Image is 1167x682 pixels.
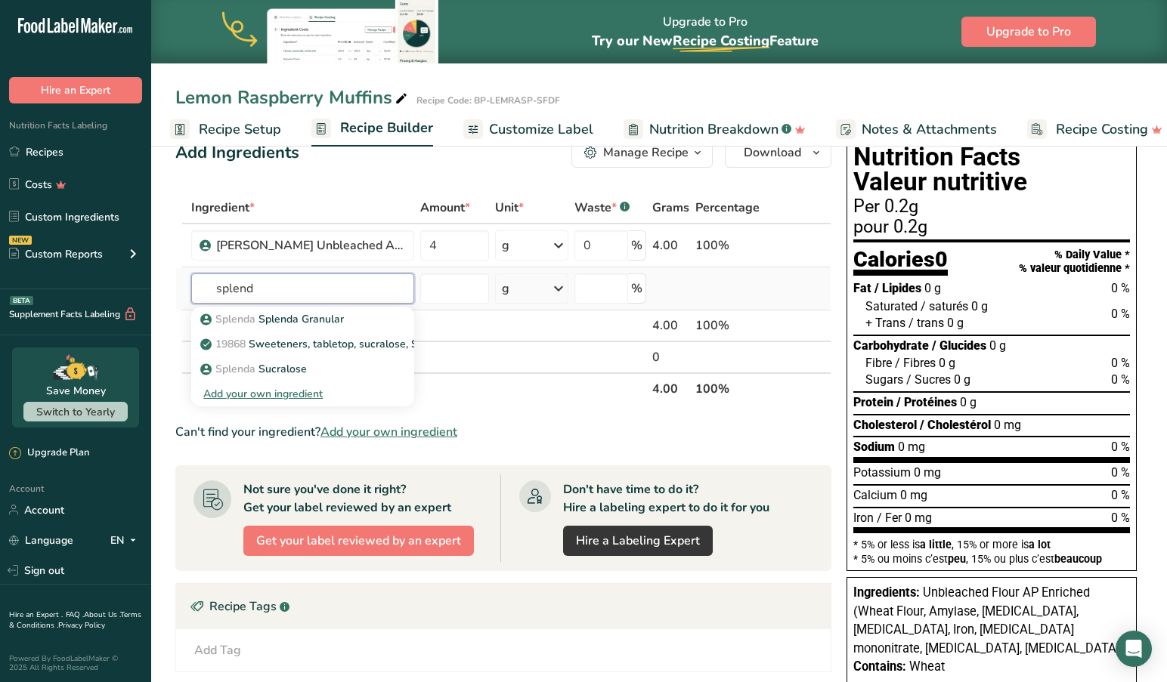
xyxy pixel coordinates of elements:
[9,609,141,631] a: Terms & Conditions .
[877,511,902,525] span: / Fer
[592,32,819,50] span: Try our New Feature
[571,137,713,168] button: Manage Recipe
[865,299,918,313] span: Saturated
[853,395,893,409] span: Protein
[216,236,405,255] div: [PERSON_NAME] Unbleached All Purpose Flour-Enriched
[36,405,115,419] span: Switch to Yearly
[920,539,952,551] span: a little
[1116,631,1152,667] div: Open Intercom Messenger
[9,527,73,554] a: Language
[652,236,689,255] div: 4.00
[649,372,692,404] th: 4.00
[203,386,402,402] div: Add your own ingredient
[874,281,921,295] span: / Lipides
[853,585,1124,656] span: Unbleached Flour AP Enriched (Wheat Flour, Amylase, [MEDICAL_DATA], [MEDICAL_DATA], Iron, [MEDICA...
[853,511,874,525] span: Iron
[194,641,241,659] div: Add Tag
[1111,465,1130,480] span: 0 %
[989,338,1006,353] span: 0 g
[932,338,986,353] span: / Glucides
[906,372,951,387] span: / Sucres
[909,316,944,330] span: / trans
[1027,113,1162,147] a: Recipe Costing
[695,316,760,335] div: 100%
[9,246,103,262] div: Custom Reports
[652,316,689,335] div: 4.00
[9,654,142,672] div: Powered By FoodLabelMaker © 2025 All Rights Reserved
[924,281,941,295] span: 0 g
[1111,372,1130,387] span: 0 %
[1111,511,1130,525] span: 0 %
[1029,539,1051,551] span: a lot
[624,113,806,147] a: Nutrition Breakdown
[9,77,142,103] button: Hire an Expert
[340,118,433,138] span: Recipe Builder
[900,488,927,502] span: 0 mg
[489,119,593,140] span: Customize Label
[1019,248,1130,275] div: % Daily Value * % valeur quotidienne *
[895,356,936,370] span: / Fibres
[1111,440,1130,454] span: 0 %
[836,113,997,147] a: Notes & Attachments
[853,198,1130,216] div: Per 0.2g
[9,236,32,245] div: NEW
[170,113,281,147] a: Recipe Setup
[215,362,255,376] span: Splenda
[986,23,1071,41] span: Upgrade to Pro
[84,609,120,620] a: About Us .
[853,440,895,454] span: Sodium
[203,361,307,377] p: Sucralose
[495,199,524,217] span: Unit
[994,418,1021,432] span: 0 mg
[58,620,105,631] a: Privacy Policy
[502,279,509,298] div: g
[865,372,903,387] span: Sugars
[971,299,988,313] span: 0 g
[176,584,831,629] div: Recipe Tags
[592,1,819,63] div: Upgrade to Pro
[1054,553,1102,565] span: beaucoup
[563,480,769,517] div: Don't have time to do it? Hire a labeling expert to do it for you
[853,488,897,502] span: Calcium
[199,119,281,140] span: Recipe Setup
[853,338,929,353] span: Carbohydrate
[652,348,689,366] div: 0
[862,119,997,140] span: Notes & Attachments
[9,609,63,620] a: Hire an Expert .
[463,113,593,147] a: Customize Label
[1111,356,1130,370] span: 0 %
[215,337,246,351] span: 19868
[649,119,779,140] span: Nutrition Breakdown
[188,372,649,404] th: Net Totals
[191,332,414,356] a: 19868Sweeteners, tabletop, sucralose, SPLENDA packets
[502,236,509,255] div: g
[960,395,977,409] span: 0 g
[744,143,801,162] span: Download
[921,299,968,313] span: / saturés
[175,84,410,111] div: Lemon Raspberry Muffins
[191,381,414,406] div: Add your own ingredient
[853,218,1130,236] div: pour 0.2g
[853,533,1130,564] section: * 5% or less is , 15% or more is
[935,246,948,272] span: 0
[243,526,474,556] button: Get your label reviewed by an expert
[215,312,255,326] span: Splenda
[909,659,945,674] span: Wheat
[905,511,932,525] span: 0 mg
[853,281,871,295] span: Fat
[603,143,689,162] div: Manage Recipe
[191,199,255,217] span: Ingredient
[416,94,560,107] div: Recipe Code: BP-LEMRASP-SFDF
[191,356,414,381] a: SplendaSucralose
[853,144,1130,195] h1: Nutrition Facts Valeur nutritive
[256,532,461,550] span: Get your label reviewed by an expert
[920,418,991,432] span: / Cholestérol
[695,199,760,217] span: Percentage
[110,531,142,549] div: EN
[853,248,948,276] div: Calories
[898,440,925,454] span: 0 mg
[914,465,941,480] span: 0 mg
[853,418,917,432] span: Cholesterol
[243,480,451,517] div: Not sure you've done it right? Get your label reviewed by an expert
[563,526,713,556] a: Hire a Labeling Expert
